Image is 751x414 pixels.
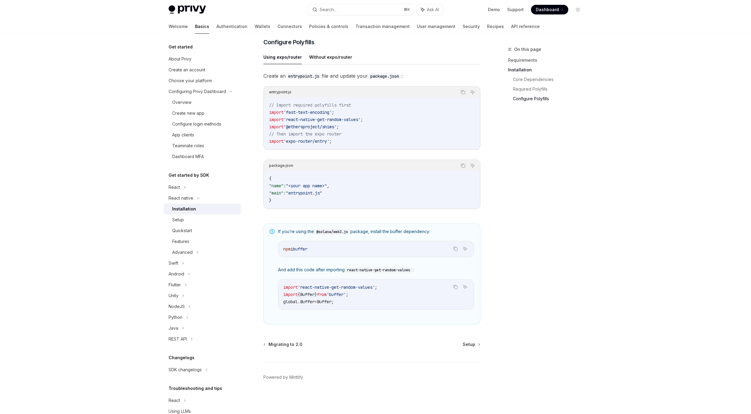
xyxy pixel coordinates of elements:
span: If you’re using the package, install the buffer dependency: [278,229,474,235]
span: import [269,124,284,129]
span: from [317,292,327,297]
span: "<your app name>" [286,183,327,188]
a: Required Polyfills [513,84,588,94]
span: : [284,190,286,196]
span: 'react-native-get-random-values' [298,285,375,290]
span: Create an file and update your : [263,72,480,80]
div: Search... [320,6,337,13]
span: ; [331,299,334,304]
div: React native [169,195,193,202]
span: ; [346,292,348,297]
span: 'buffer' [327,292,346,297]
button: Ask AI [469,162,476,170]
a: Setup [164,214,241,225]
span: npm [283,246,290,252]
button: Copy the contents from the code block [452,283,459,291]
button: Toggle dark mode [573,5,583,14]
h5: Get started [169,43,193,51]
div: Advanced [172,249,193,256]
button: Copy the contents from the code block [452,245,459,253]
span: import [269,139,284,144]
img: light logo [169,5,206,14]
span: // Then import the expo router [269,131,341,137]
div: REST API [169,335,187,343]
span: Dashboard [536,7,559,13]
span: ; [329,139,332,144]
a: Installation [164,204,241,214]
div: package.json [269,162,293,170]
div: Choose your platform [169,77,212,84]
a: Features [164,236,241,247]
a: Installation [508,65,588,75]
a: Configure Polyfills [513,94,588,104]
div: Flutter [169,281,181,288]
div: Teammate roles [172,142,204,149]
h5: Get started by SDK [169,172,209,179]
div: Configuring Privy Dashboard [169,88,226,95]
span: // Import required polyfills first [269,102,351,108]
span: import [283,285,298,290]
div: Dashboard MFA [172,153,204,160]
span: { [269,176,272,181]
button: Ask AI [461,245,469,253]
div: Setup [172,216,184,223]
div: Java [169,325,178,332]
div: Create an account [169,66,205,73]
a: About Privy [164,54,241,64]
span: '@ethersproject/shims' [284,124,337,129]
button: Ask AI [469,88,476,96]
a: Core Dependencies [513,75,588,84]
a: Teammate roles [164,140,241,151]
a: Overview [164,97,241,108]
span: , [327,183,329,188]
a: Create new app [164,108,241,119]
div: App clients [172,131,194,139]
span: import [283,292,298,297]
span: ; [361,117,363,122]
span: . [298,299,300,304]
span: ; [337,124,339,129]
span: On this page [514,46,541,53]
button: Ask AI [461,283,469,291]
button: Using expo/router [263,50,302,64]
span: import [269,110,284,115]
span: 'react-native-get-random-values' [284,117,361,122]
div: SDK changelogs [169,366,202,373]
button: Ask AI [417,4,443,15]
span: ⌘ K [404,7,410,12]
code: package.json [368,73,402,79]
div: React [169,184,180,191]
span: 'fast-text-encoding' [284,110,332,115]
code: entrypoint.js [286,73,322,79]
span: "name" [269,183,284,188]
a: Security [463,19,480,34]
div: Quickstart [172,227,192,234]
div: Unity [169,292,178,299]
span: Setup [463,341,475,347]
span: } [315,292,317,297]
span: "entrypoint.js" [286,190,322,196]
div: entrypoint.js [269,88,291,96]
button: Copy the contents from the code block [459,88,467,96]
span: : [284,183,286,188]
span: Migrating to 2.0 [268,341,303,347]
span: "main" [269,190,284,196]
span: Buffer [300,299,315,304]
span: } [269,198,272,203]
div: Installation [172,205,196,213]
h5: Troubleshooting and tips [169,385,222,392]
button: Without expo/router [309,50,352,64]
a: Migrating to 2.0 [264,341,303,347]
div: Swift [169,260,178,267]
button: Copy the contents from the code block [459,162,467,170]
a: Wallets [255,19,270,34]
span: { [298,292,300,297]
a: Transaction management [355,19,410,34]
span: ; [375,285,377,290]
span: Configure Polyfills [263,38,315,46]
a: Recipes [487,19,504,34]
span: And add this code after importing : [278,267,474,273]
div: Features [172,238,189,245]
a: User management [417,19,455,34]
a: Basics [195,19,209,34]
